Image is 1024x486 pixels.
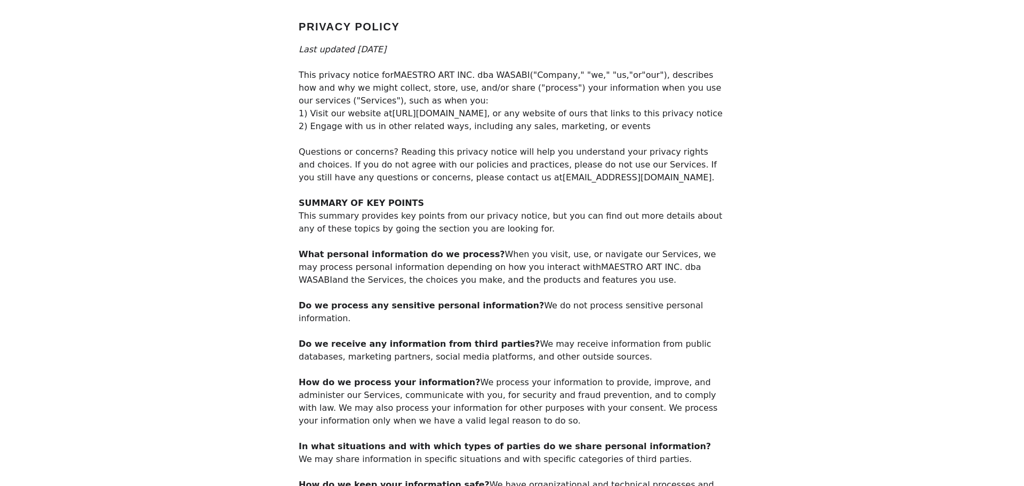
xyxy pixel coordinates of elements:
[299,300,544,310] strong: Do we process any sensitive personal information?
[299,198,424,208] strong: SUMMARY OF KEY POINTS
[299,249,505,259] strong: What personal information do we process?
[299,339,540,349] strong: Do we receive any information from third parties?
[299,19,725,35] div: Privacy Policy
[299,377,481,387] strong: How do we process your information?
[299,441,711,451] strong: In what situations and with which types of parties do we share personal information?
[299,44,386,54] em: Last updated [DATE]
